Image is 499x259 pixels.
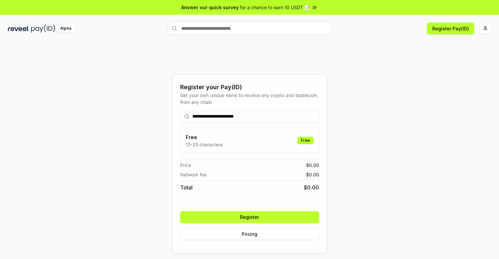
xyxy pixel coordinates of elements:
[427,23,474,34] button: Register Pay(ID)
[180,92,319,105] div: Get your own unique name to receive any crypto and stablecoin, from any chain
[57,24,75,33] div: Alpha
[180,83,319,92] div: Register your Pay(ID)
[8,24,30,33] img: reveel_dark
[31,24,55,33] img: pay_id
[181,4,239,11] span: Answer our quick survey
[180,162,191,169] span: Price
[180,184,193,191] span: Total
[297,137,314,144] div: Free
[186,133,222,141] h3: Free
[180,228,319,240] button: Pricing
[240,4,310,11] span: for a chance to earn 10 USDT 📝
[186,141,222,148] p: 13-25 characters
[306,171,319,178] span: $ 0.00
[180,171,207,178] span: Network fee
[306,162,319,169] span: $ 0.00
[180,211,319,223] button: Register
[304,184,319,191] span: $ 0.00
